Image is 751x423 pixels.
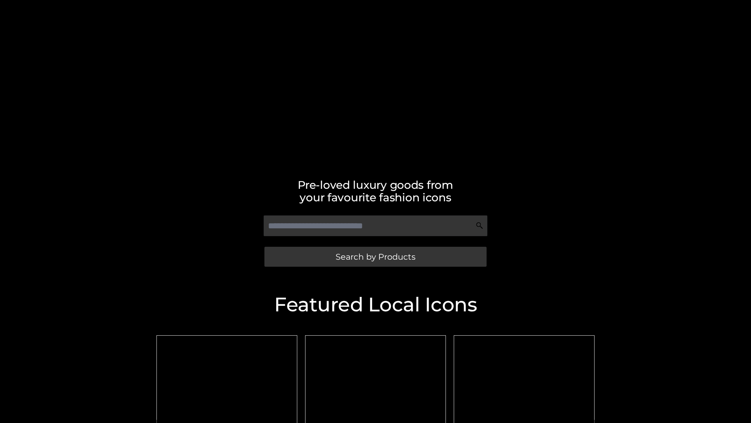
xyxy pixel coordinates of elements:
[336,253,415,261] span: Search by Products
[476,222,483,230] img: Search Icon
[153,295,598,315] h2: Featured Local Icons​
[264,247,487,267] a: Search by Products
[153,179,598,204] h2: Pre-loved luxury goods from your favourite fashion icons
